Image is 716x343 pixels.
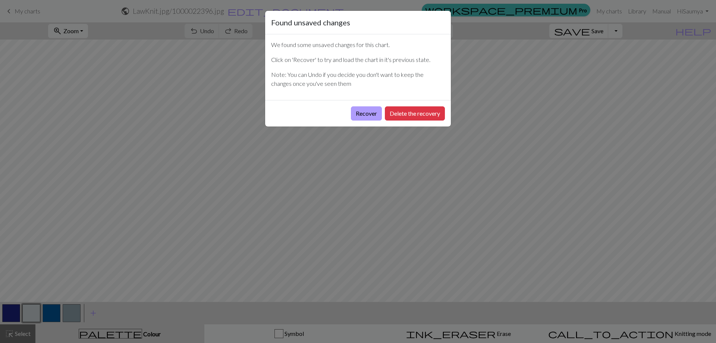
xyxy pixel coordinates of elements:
[351,106,382,121] button: Recover
[271,70,445,88] p: Note: You can Undo if you decide you don't want to keep the changes once you've seen them
[271,55,445,64] p: Click on 'Recover' to try and load the chart in it's previous state.
[271,17,350,28] h5: Found unsaved changes
[271,40,445,49] p: We found some unsaved changes for this chart.
[385,106,445,121] button: Delete the recovery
